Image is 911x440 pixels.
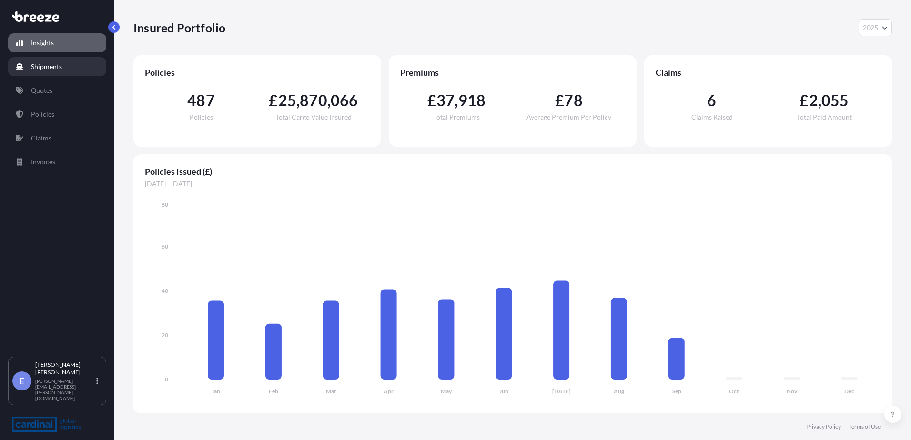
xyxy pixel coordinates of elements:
span: , [327,93,331,108]
span: Total Premiums [433,114,480,120]
a: Quotes [8,81,106,100]
tspan: Oct [729,388,739,395]
tspan: [DATE] [552,388,571,395]
span: 2025 [863,23,878,32]
span: Policies [145,67,370,78]
span: 37 [436,93,455,108]
tspan: 60 [162,243,168,250]
a: Insights [8,33,106,52]
a: Privacy Policy [806,423,841,430]
span: 487 [187,93,215,108]
tspan: May [441,388,452,395]
a: Policies [8,105,106,124]
span: Policies Issued (£) [145,166,881,177]
span: Total Paid Amount [797,114,852,120]
span: Total Cargo Value Insured [275,114,352,120]
p: [PERSON_NAME] [PERSON_NAME] [35,361,94,376]
span: £ [800,93,809,108]
img: organization-logo [12,417,81,432]
span: 25 [278,93,296,108]
tspan: Apr [384,388,394,395]
tspan: 80 [162,201,168,208]
tspan: Mar [326,388,336,395]
span: 6 [707,93,716,108]
p: Invoices [31,157,55,167]
p: Quotes [31,86,52,95]
span: Claims [656,67,881,78]
span: 055 [821,93,849,108]
span: [DATE] - [DATE] [145,179,881,189]
a: Invoices [8,152,106,171]
span: , [296,93,300,108]
tspan: 0 [165,376,168,383]
span: 066 [331,93,358,108]
span: 2 [809,93,818,108]
tspan: 40 [162,287,168,294]
span: £ [427,93,436,108]
span: Policies [190,114,213,120]
span: 870 [300,93,327,108]
tspan: Jan [212,388,220,395]
span: Claims Raised [691,114,733,120]
span: £ [269,93,278,108]
tspan: Sep [672,388,681,395]
span: 78 [564,93,582,108]
p: Policies [31,110,54,119]
p: [PERSON_NAME][EMAIL_ADDRESS][PERSON_NAME][DOMAIN_NAME] [35,378,94,401]
a: Shipments [8,57,106,76]
span: 918 [458,93,486,108]
tspan: Dec [844,388,854,395]
tspan: Nov [787,388,798,395]
span: , [455,93,458,108]
span: , [818,93,821,108]
span: E [20,376,24,386]
tspan: Jun [499,388,508,395]
p: Shipments [31,62,62,71]
tspan: 20 [162,331,168,339]
tspan: Feb [269,388,278,395]
a: Terms of Use [849,423,881,430]
span: £ [555,93,564,108]
button: Year Selector [859,19,892,36]
tspan: Aug [614,388,625,395]
span: Average Premium Per Policy [526,114,611,120]
p: Insured Portfolio [133,20,225,35]
span: Premiums [400,67,625,78]
p: Insights [31,38,54,48]
a: Claims [8,129,106,148]
p: Claims [31,133,51,143]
